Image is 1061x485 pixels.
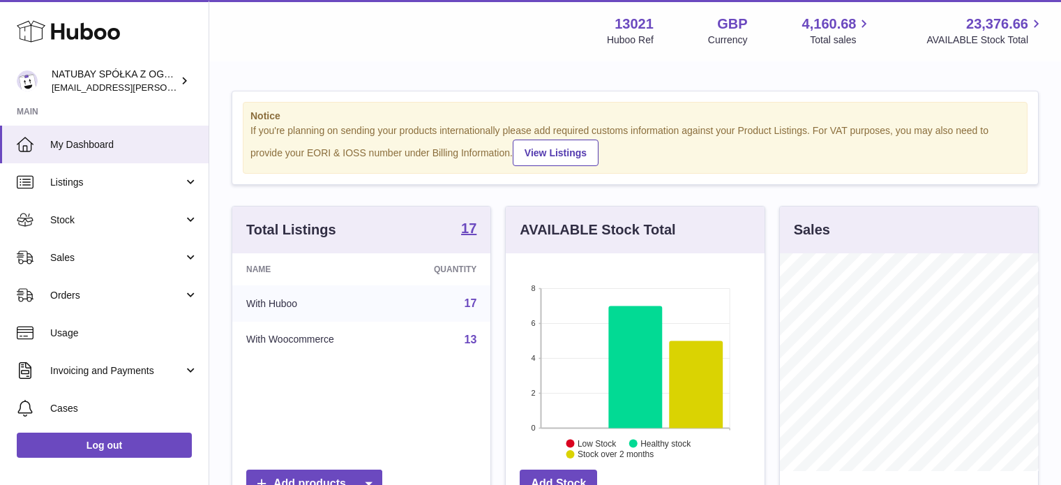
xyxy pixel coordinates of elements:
[926,15,1044,47] a: 23,376.66 AVAILABLE Stock Total
[810,33,872,47] span: Total sales
[717,15,747,33] strong: GBP
[802,15,857,33] span: 4,160.68
[465,297,477,309] a: 17
[250,110,1020,123] strong: Notice
[615,15,654,33] strong: 13021
[578,438,617,448] text: Low Stock
[640,438,691,448] text: Healthy stock
[607,33,654,47] div: Huboo Ref
[50,289,183,302] span: Orders
[513,140,599,166] a: View Listings
[50,176,183,189] span: Listings
[246,221,336,239] h3: Total Listings
[461,221,476,235] strong: 17
[52,82,280,93] span: [EMAIL_ADDRESS][PERSON_NAME][DOMAIN_NAME]
[532,319,536,327] text: 6
[578,449,654,459] text: Stock over 2 months
[17,433,192,458] a: Log out
[50,251,183,264] span: Sales
[50,214,183,227] span: Stock
[532,389,536,397] text: 2
[52,68,177,94] div: NATUBAY SPÓŁKA Z OGRANICZONĄ ODPOWIEDZIALNOŚCIĄ
[520,221,675,239] h3: AVAILABLE Stock Total
[794,221,830,239] h3: Sales
[50,402,198,415] span: Cases
[50,364,183,378] span: Invoicing and Payments
[966,15,1028,33] span: 23,376.66
[50,138,198,151] span: My Dashboard
[393,253,491,285] th: Quantity
[532,284,536,292] text: 8
[532,354,536,362] text: 4
[250,124,1020,166] div: If you're planning on sending your products internationally please add required customs informati...
[532,424,536,432] text: 0
[232,322,393,358] td: With Woocommerce
[465,334,477,345] a: 13
[232,285,393,322] td: With Huboo
[232,253,393,285] th: Name
[50,327,198,340] span: Usage
[926,33,1044,47] span: AVAILABLE Stock Total
[461,221,476,238] a: 17
[17,70,38,91] img: kacper.antkowski@natubay.pl
[708,33,748,47] div: Currency
[802,15,873,47] a: 4,160.68 Total sales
